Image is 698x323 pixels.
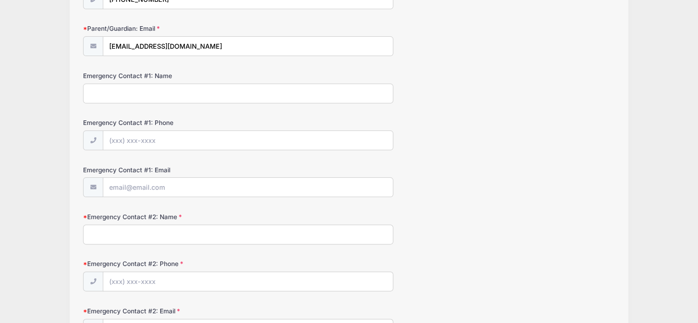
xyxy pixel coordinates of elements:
[103,177,393,197] input: email@email.com
[83,24,260,33] label: Parent/Guardian: Email
[83,306,260,316] label: Emergency Contact #2: Email
[83,71,260,80] label: Emergency Contact #1: Name
[103,36,393,56] input: email@email.com
[83,259,260,268] label: Emergency Contact #2: Phone
[103,130,393,150] input: (xxx) xxx-xxxx
[83,165,260,175] label: Emergency Contact #1: Email
[83,212,260,221] label: Emergency Contact #2: Name
[83,118,260,127] label: Emergency Contact #1: Phone
[103,272,393,291] input: (xxx) xxx-xxxx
